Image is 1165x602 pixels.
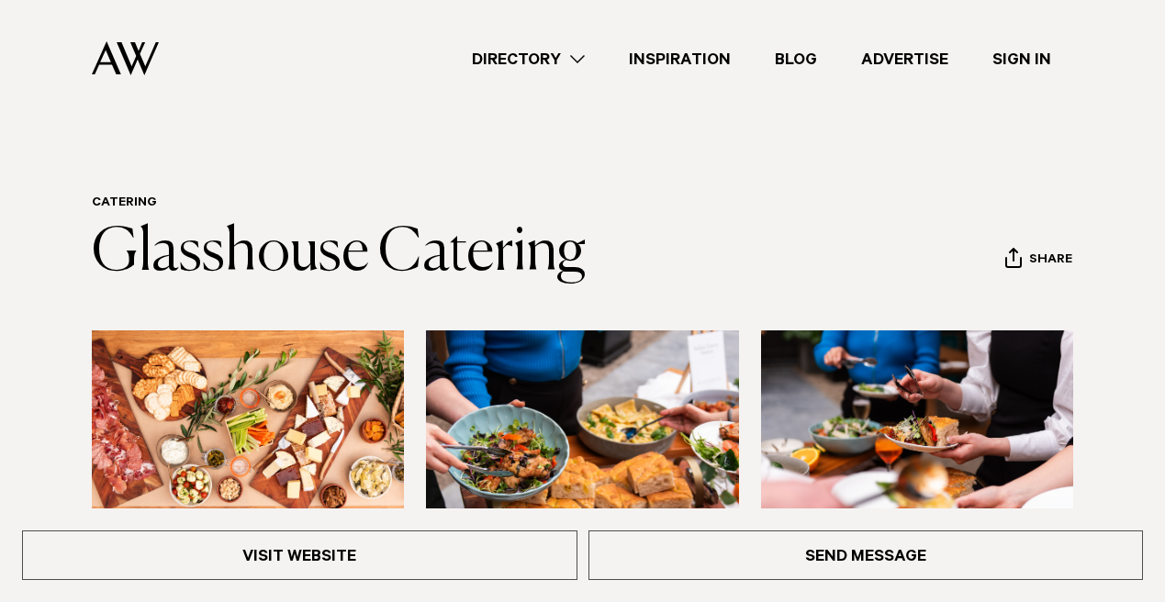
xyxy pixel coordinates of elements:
[1029,252,1072,270] span: Share
[839,47,970,72] a: Advertise
[1004,247,1073,274] button: Share
[450,47,607,72] a: Directory
[970,47,1073,72] a: Sign In
[753,47,839,72] a: Blog
[92,41,159,75] img: Auckland Weddings Logo
[92,196,157,211] a: Catering
[607,47,753,72] a: Inspiration
[92,224,586,283] a: Glasshouse Catering
[22,530,577,580] a: Visit Website
[588,530,1144,580] a: Send Message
